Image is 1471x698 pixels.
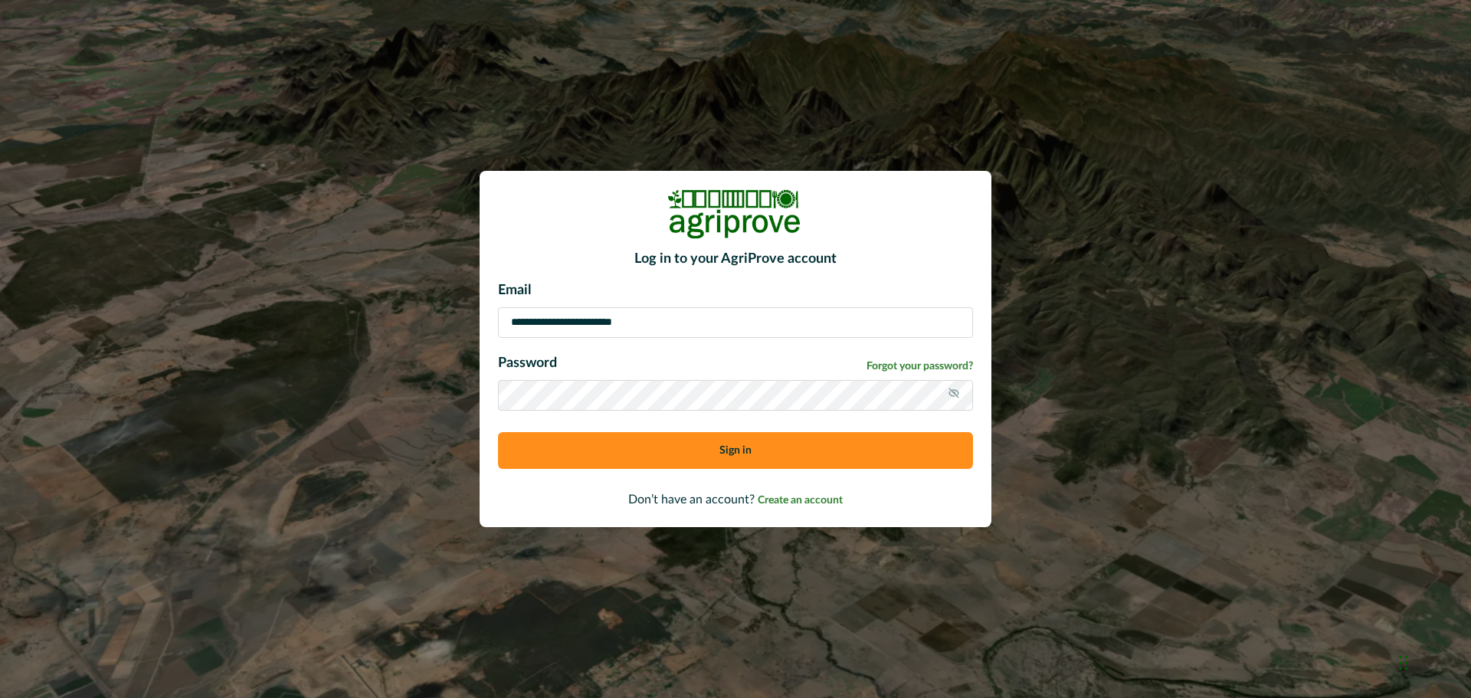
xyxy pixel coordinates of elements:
[758,495,843,506] span: Create an account
[498,432,973,469] button: Sign in
[867,359,973,375] a: Forgot your password?
[1399,640,1408,686] div: Drag
[498,353,557,374] p: Password
[498,280,973,301] p: Email
[758,493,843,506] a: Create an account
[498,251,973,268] h2: Log in to your AgriProve account
[1394,624,1471,698] iframe: Chat Widget
[498,490,973,509] p: Don’t have an account?
[667,189,804,239] img: Logo Image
